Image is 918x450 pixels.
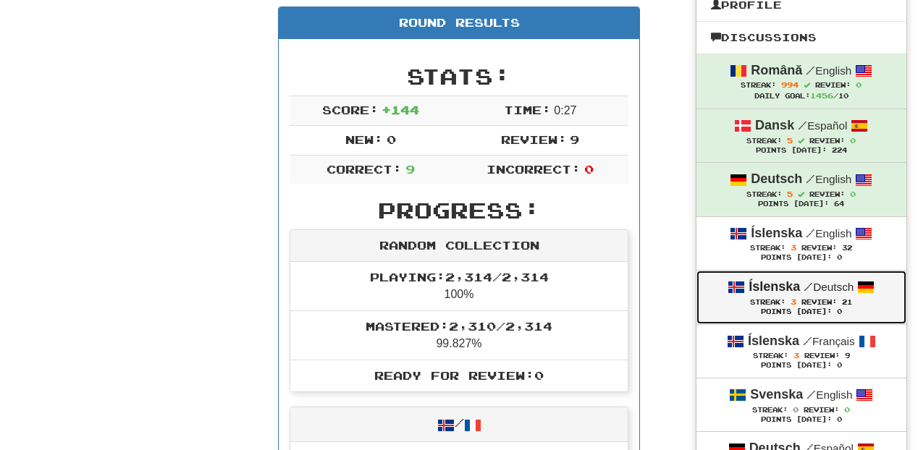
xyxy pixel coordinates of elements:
[711,253,892,263] div: Points [DATE]: 0
[279,7,639,39] div: Round Results
[696,54,906,109] a: Română /English Streak: 994 Review: 0 Daily Goal:1456/10
[842,244,852,252] span: 32
[750,387,803,402] strong: Svenska
[748,334,799,348] strong: Íslenska
[850,190,856,198] span: 0
[570,132,579,146] span: 9
[290,198,628,222] h2: Progress:
[290,310,628,360] li: 99.827%
[711,200,892,209] div: Points [DATE]: 64
[807,389,852,401] small: English
[806,64,851,77] small: English
[803,334,812,347] span: /
[798,191,804,198] span: Streak includes today.
[711,361,892,370] div: Points [DATE]: 0
[741,81,776,89] span: Streak:
[711,415,892,425] div: Points [DATE]: 0
[290,64,628,88] h2: Stats:
[806,226,815,239] span: /
[711,90,892,101] div: Daily Goal: /10
[387,132,396,146] span: 0
[809,190,845,198] span: Review:
[842,298,852,306] span: 21
[804,281,854,293] small: Deutsch
[382,103,419,116] span: + 144
[807,388,816,401] span: /
[809,137,845,145] span: Review:
[815,81,851,89] span: Review:
[793,405,799,414] span: 0
[751,171,802,186] strong: Deutsch
[711,146,892,156] div: Points [DATE]: 224
[696,325,906,378] a: Íslenska /Français Streak: 3 Review: 9 Points [DATE]: 0
[345,132,383,146] span: New:
[791,243,796,252] span: 3
[804,280,813,293] span: /
[374,368,544,382] span: Ready for Review: 0
[791,297,796,306] span: 3
[290,230,628,262] div: Random Collection
[850,136,856,145] span: 0
[504,103,551,116] span: Time:
[750,244,786,252] span: Streak:
[696,271,906,323] a: Íslenska /Deutsch Streak: 3 Review: 21 Points [DATE]: 0
[366,319,552,333] span: Mastered: 2,310 / 2,314
[290,262,628,311] li: 100%
[405,162,415,176] span: 9
[810,91,833,100] span: 1456
[696,109,906,162] a: Dansk /Español Streak: 5 Review: 0 Points [DATE]: 224
[753,352,788,360] span: Streak:
[751,226,802,240] strong: Íslenska
[806,64,815,77] span: /
[696,28,906,47] a: Discussions
[749,279,800,294] strong: Íslenska
[806,227,851,239] small: English
[711,307,892,317] div: Points [DATE]: 0
[487,162,581,176] span: Incorrect:
[584,162,594,176] span: 0
[798,119,847,132] small: Español
[696,378,906,431] a: Svenska /English Streak: 0 Review: 0 Points [DATE]: 0
[845,352,850,360] span: 9
[781,80,799,89] span: 994
[801,298,837,306] span: Review:
[804,82,810,88] span: Streak includes today.
[798,119,807,132] span: /
[755,118,794,132] strong: Dansk
[554,104,576,116] span: 0 : 27
[696,163,906,216] a: Deutsch /English Streak: 5 Review: 0 Points [DATE]: 64
[327,162,402,176] span: Correct:
[804,352,840,360] span: Review:
[787,136,793,145] span: 5
[746,137,782,145] span: Streak:
[696,217,906,270] a: Íslenska /English Streak: 3 Review: 32 Points [DATE]: 0
[501,132,567,146] span: Review:
[798,137,804,144] span: Streak includes today.
[370,270,549,284] span: Playing: 2,314 / 2,314
[750,298,786,306] span: Streak:
[752,406,788,414] span: Streak:
[844,405,850,414] span: 0
[751,63,802,77] strong: Română
[746,190,782,198] span: Streak:
[856,80,862,89] span: 0
[787,190,793,198] span: 5
[793,351,799,360] span: 3
[290,407,628,441] div: /
[806,173,851,185] small: English
[801,244,837,252] span: Review:
[804,406,839,414] span: Review:
[806,172,815,185] span: /
[322,103,379,116] span: Score:
[803,335,855,347] small: Français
